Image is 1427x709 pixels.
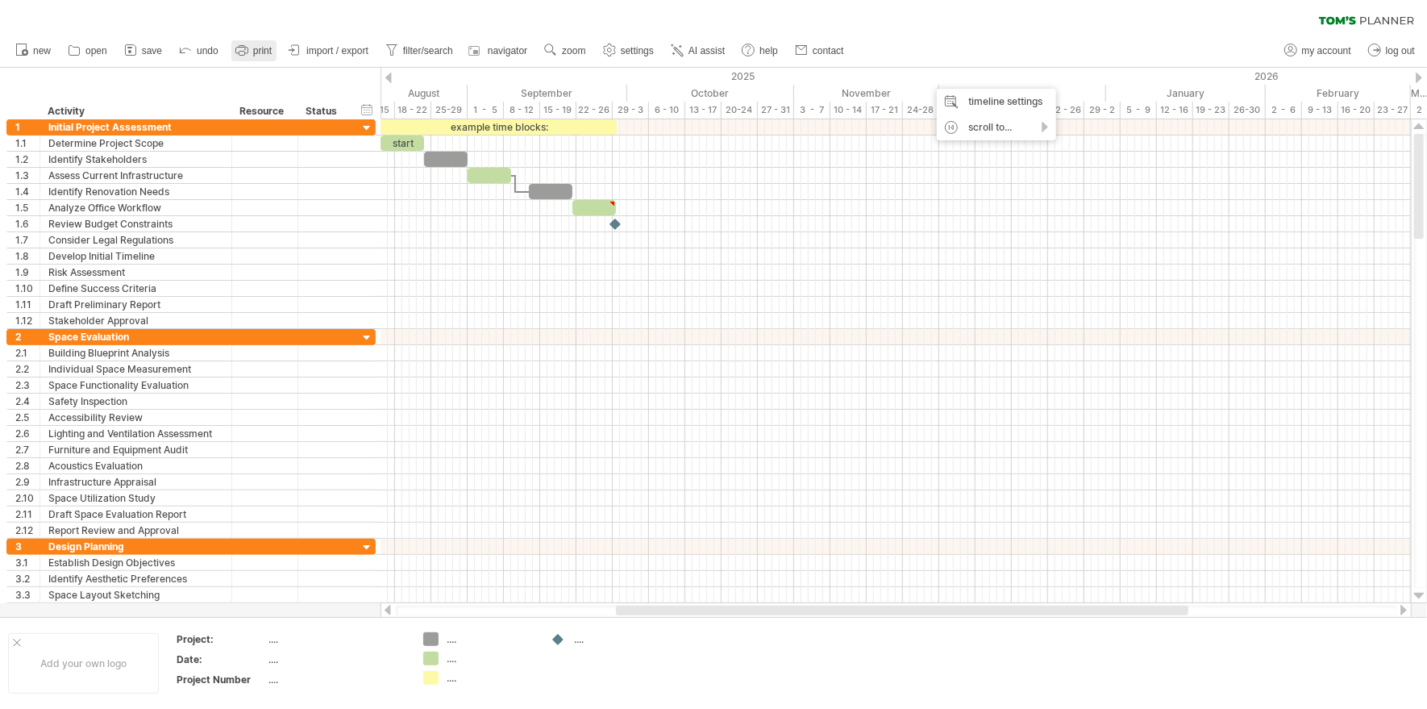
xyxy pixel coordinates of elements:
a: log out [1364,40,1420,61]
div: 3 - 7 [794,102,830,119]
div: Identify Renovation Needs [48,184,223,199]
div: Space Utilization Study [48,490,223,506]
div: .... [268,653,404,666]
div: 25-29 [431,102,468,119]
div: Review Budget Constraints [48,216,223,231]
span: new [33,45,51,56]
div: Space Layout Sketching [48,587,223,603]
div: 2.9 [15,474,40,490]
div: .... [447,652,535,665]
div: Draft Preliminary Report [48,297,223,312]
a: import / export [285,40,373,61]
div: Lighting and Ventilation Assessment [48,426,223,441]
div: 27 - 31 [758,102,794,119]
div: Analyze Office Workflow [48,200,223,215]
a: settings [599,40,659,61]
div: 2.2 [15,361,40,377]
a: contact [791,40,849,61]
div: Accessibility Review [48,410,223,425]
div: 1 [15,119,40,135]
div: 1.4 [15,184,40,199]
span: import / export [306,45,368,56]
div: Draft Space Evaluation Report [48,507,223,522]
div: 1.2 [15,152,40,167]
div: 2.5 [15,410,40,425]
div: 2.3 [15,377,40,393]
div: .... [574,632,662,646]
div: 2.6 [15,426,40,441]
div: Space Evaluation [48,329,223,344]
div: 1.5 [15,200,40,215]
div: 2.10 [15,490,40,506]
div: 24-28 [903,102,939,119]
div: Project Number [177,673,265,686]
div: 16 - 20 [1338,102,1375,119]
div: 23 - 27 [1375,102,1411,119]
div: 2.12 [15,523,40,538]
div: 2.4 [15,394,40,409]
div: 2 [15,329,40,344]
div: example time blocks: [381,119,617,135]
div: 20-24 [722,102,758,119]
div: .... [268,673,404,686]
span: zoom [562,45,585,56]
a: undo [175,40,223,61]
div: Add your own logo [8,633,159,694]
div: 3 [15,539,40,554]
div: 29 - 2 [1084,102,1121,119]
div: 1.7 [15,232,40,248]
div: 2 - 6 [1266,102,1302,119]
div: 19 - 23 [1193,102,1229,119]
div: Define Success Criteria [48,281,223,296]
div: October 2025 [627,85,794,102]
div: Identify Stakeholders [48,152,223,167]
div: Consider Legal Regulations [48,232,223,248]
a: help [738,40,783,61]
a: my account [1280,40,1356,61]
span: undo [197,45,218,56]
div: 1 - 5 [468,102,504,119]
div: 3.2 [15,571,40,586]
div: September 2025 [468,85,627,102]
div: 12 - 16 [1157,102,1193,119]
div: Individual Space Measurement [48,361,223,377]
span: my account [1302,45,1351,56]
span: help [759,45,778,56]
div: August 2025 [315,85,468,102]
div: 9 - 13 [1302,102,1338,119]
div: 22 - 26 [576,102,613,119]
div: Assess Current Infrastructure [48,168,223,183]
div: Safety Inspection [48,394,223,409]
span: save [142,45,162,56]
span: contact [813,45,844,56]
span: log out [1386,45,1415,56]
div: Space Functionality Evaluation [48,377,223,393]
div: Activity [48,103,223,119]
div: 6 - 10 [649,102,685,119]
div: .... [447,671,535,685]
div: 8 - 12 [504,102,540,119]
a: AI assist [667,40,730,61]
a: open [64,40,112,61]
div: November 2025 [794,85,939,102]
div: .... [447,632,535,646]
div: start [381,136,424,151]
div: February 2026 [1266,85,1411,102]
div: Risk Assessment [48,265,223,280]
div: 2.7 [15,442,40,457]
div: Project: [177,632,265,646]
div: 1.3 [15,168,40,183]
div: January 2026 [1106,85,1266,102]
div: 1.10 [15,281,40,296]
div: Date: [177,653,265,666]
span: navigator [488,45,527,56]
span: print [253,45,272,56]
div: Resource [239,103,289,119]
div: 3.1 [15,555,40,570]
div: 2.11 [15,507,40,522]
div: Infrastructure Appraisal [48,474,223,490]
div: Furniture and Equipment Audit [48,442,223,457]
div: scroll to... [937,115,1056,140]
div: Stakeholder Approval [48,313,223,328]
div: 10 - 14 [830,102,867,119]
